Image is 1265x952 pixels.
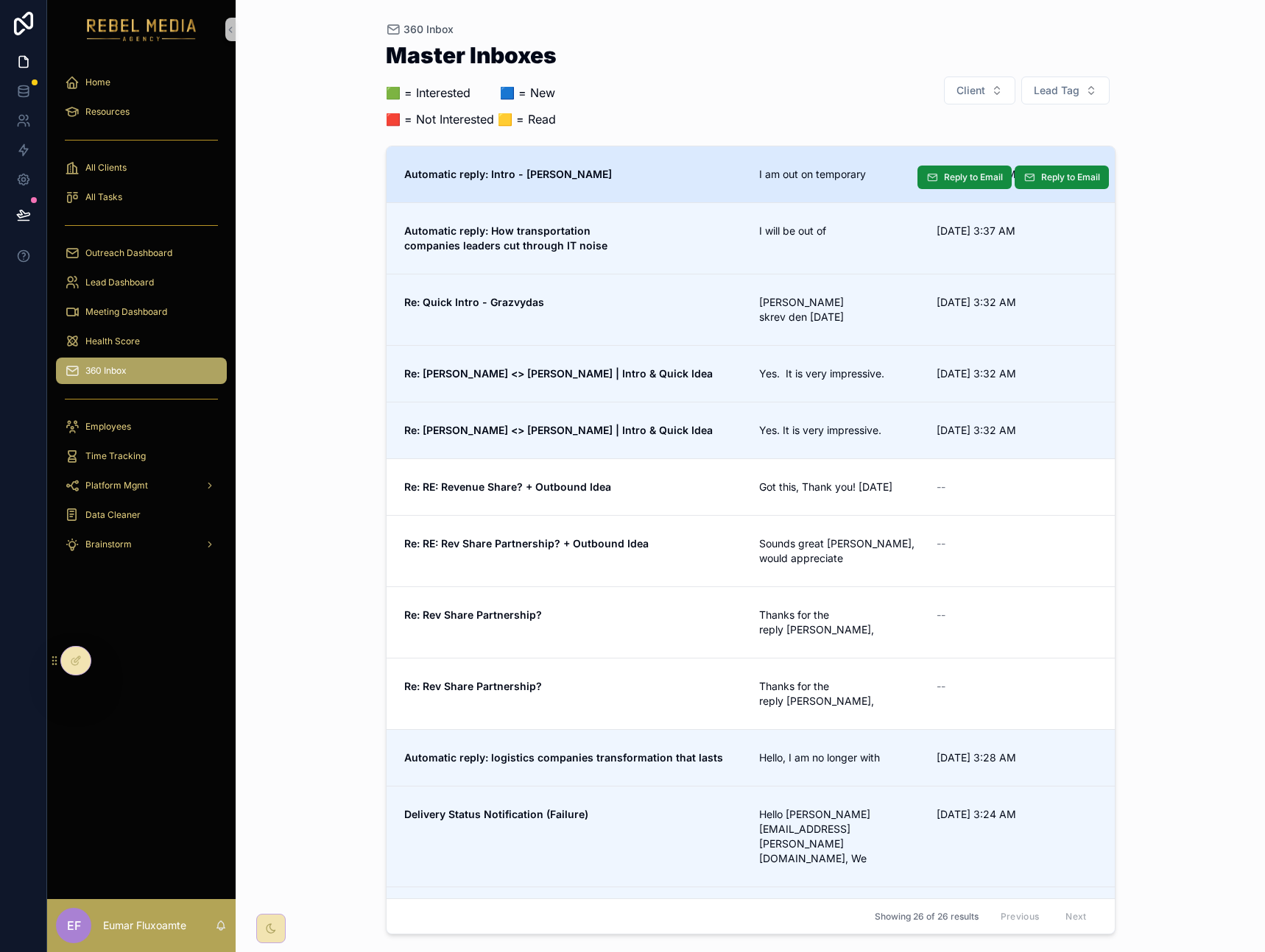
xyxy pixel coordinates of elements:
p: Eumar Fluxoamte [103,918,186,933]
button: Select Button [944,77,1015,104]
span: 360 Inbox [404,22,454,37]
span: [DATE] 3:28 AM [937,750,1096,765]
span: Outreach Dashboard [85,247,172,259]
span: Home [85,77,110,88]
span: Hello [PERSON_NAME][EMAIL_ADDRESS][PERSON_NAME][DOMAIN_NAME], We [759,807,919,866]
a: Platform Mgmt [56,472,227,499]
strong: Automatic reply: logistics companies transformation that lasts [404,751,723,764]
a: Automatic reply: How transportation companies leaders cut through IT noiseI will be out of[DATE] ... [387,202,1115,274]
a: Employees [56,413,227,440]
span: Client [956,83,985,98]
span: 360 Inbox [85,365,127,377]
a: Time Tracking [56,443,227,469]
a: Automatic reply: Intro - [PERSON_NAME]I am out on temporary[DATE] 3:38 AMReply to EmailReply to E... [387,146,1115,202]
span: Lead Dashboard [85,277,154,288]
span: All Tasks [85,191,122,203]
span: EF [67,917,81,934]
span: All Clients [85,162,127,174]
a: Re: RE: Revenue Share? + Outbound IdeaGot this, Thank you! [DATE]-- [387,458,1115,515]
a: Delivery Status Notification (Failure)Hello [PERSON_NAME][EMAIL_ADDRESS][PERSON_NAME][DOMAIN_NAME... [387,786,1115,887]
span: Lead Tag [1034,83,1079,98]
span: Data Cleaner [85,509,141,521]
span: I will be out of [759,224,919,238]
a: Outreach Dashboard [56,240,227,266]
span: I am out on temporary [759,167,919,182]
a: Brainstorm [56,531,227,558]
strong: Re: Rev Share Partnership? [404,608,542,621]
span: [DATE] 3:32 AM [937,423,1096,438]
span: Got this, Thank you! [DATE] [759,480,919,494]
span: [PERSON_NAME] skrev den [DATE] [759,295,919,324]
strong: Re: RE: Revenue Share? + Outbound Idea [404,480,611,493]
p: 🟥 = Not Interested 🟨 = Read [386,110,557,128]
span: Reply to Email [1041,171,1100,183]
a: All Clients [56,154,227,181]
span: Thanks for the reply [PERSON_NAME], [759,679,919,708]
a: Re: Rev Share Partnership?Thanks for the reply [PERSON_NAME],-- [387,586,1115,658]
span: Platform Mgmt [85,480,148,491]
a: Health Score [56,328,227,355]
a: Re: RE: Rev Share Partnership? + Outbound IdeaSounds great [PERSON_NAME], would appreciate-- [387,515,1115,586]
a: Resources [56,99,227,125]
a: Re: Quick Intro - Grazvydas[PERSON_NAME] skrev den [DATE][DATE] 3:32 AM [387,274,1115,345]
span: -- [937,608,945,622]
span: Thanks for the reply [PERSON_NAME], [759,608,919,637]
span: Meeting Dashboard [85,306,167,318]
strong: Re: Rev Share Partnership? [404,680,542,692]
button: Select Button [1021,77,1110,104]
strong: Automatic reply: Intro - [PERSON_NAME] [404,168,612,180]
span: Brainstorm [85,539,132,550]
div: scrollable content [47,59,236,577]
span: -- [937,679,945,694]
span: [DATE] 3:24 AM [937,807,1096,822]
a: Lead Dashboard [56,269,227,296]
a: Data Cleaner [56,502,227,528]
button: Reply to Email [1015,166,1109,189]
span: Yes. It is very impressive. [759,366,919,381]
a: Re: [PERSON_NAME] <> [PERSON_NAME] | Intro & Quick IdeaYes. It is very impressive.[DATE] 3:32 AM [387,402,1115,458]
strong: Re: Quick Intro - Grazvydas [404,296,544,308]
span: Showing 26 of 26 results [875,911,979,923]
strong: Re: RE: Rev Share Partnership? + Outbound Idea [404,537,649,550]
a: Automatic reply: logistics companies transformation that lastsHello, I am no longer with[DATE] 3:... [387,729,1115,786]
a: Re: Rev Share Partnership?Thanks for the reply [PERSON_NAME],-- [387,658,1115,729]
a: Home [56,69,227,96]
a: Re: [PERSON_NAME] <> [PERSON_NAME] | Intro & Quick IdeaYes. It is very impressive.[DATE] 3:32 AM [387,345,1115,402]
button: Reply to Email [917,166,1012,189]
strong: Delivery Status Notification (Failure) [404,808,588,820]
span: -- [937,480,945,494]
p: 🟩 = Interested ‎ ‎ ‎ ‎ ‎ ‎‎ ‎ 🟦 = New [386,84,557,102]
a: 360 Inbox [56,358,227,384]
span: Resources [85,106,130,118]
img: App logo [87,18,197,41]
span: [DATE] 3:32 AM [937,366,1096,381]
a: Meeting Dashboard [56,299,227,325]
span: Yes. It is very impressive. [759,423,919,438]
strong: Re: [PERSON_NAME] <> [PERSON_NAME] | Intro & Quick Idea [404,424,713,436]
h1: Master Inboxes [386,44,557,66]
span: Time Tracking [85,450,146,462]
span: [DATE] 3:37 AM [937,224,1096,238]
a: 360 Inbox [386,22,454,37]
span: [DATE] 3:32 AM [937,295,1096,310]
span: Employees [85,421,131,433]
span: Hello, I am no longer with [759,750,919,765]
strong: Re: [PERSON_NAME] <> [PERSON_NAME] | Intro & Quick Idea [404,367,713,380]
span: Sounds great [PERSON_NAME], would appreciate [759,536,919,566]
strong: Automatic reply: How transportation companies leaders cut through IT noise [404,224,607,252]
span: Reply to Email [944,171,1003,183]
a: All Tasks [56,184,227,210]
span: -- [937,536,945,551]
span: Health Score [85,335,140,347]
